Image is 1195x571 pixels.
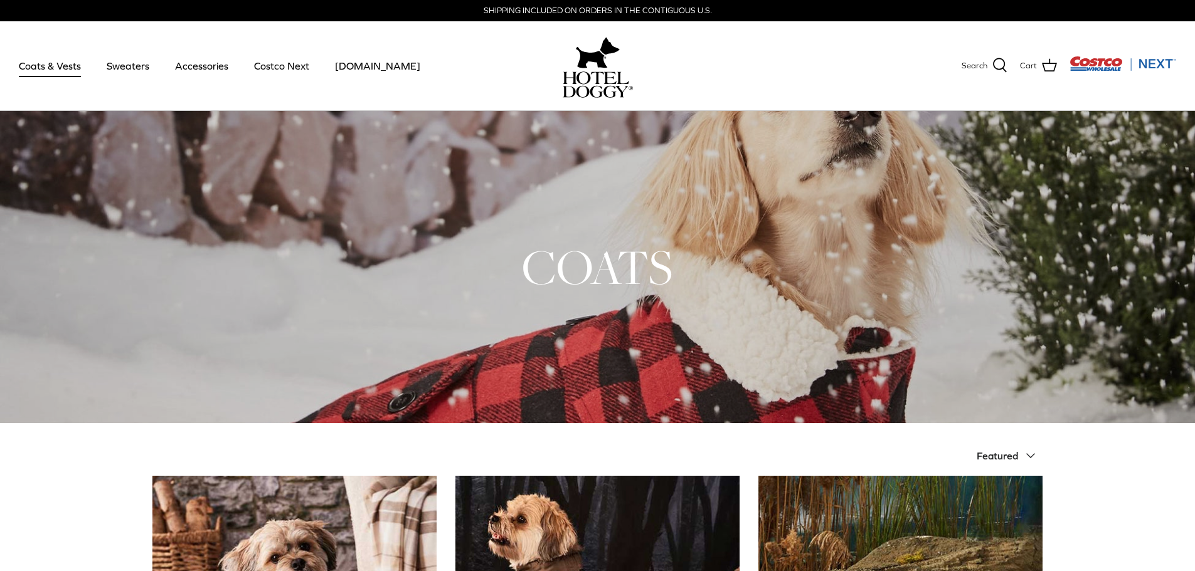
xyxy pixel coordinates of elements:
[1070,56,1176,71] img: Costco Next
[324,45,432,87] a: [DOMAIN_NAME]
[1020,60,1037,73] span: Cart
[243,45,321,87] a: Costco Next
[1070,64,1176,73] a: Visit Costco Next
[95,45,161,87] a: Sweaters
[977,450,1018,461] span: Featured
[1020,58,1057,74] a: Cart
[563,34,633,98] a: hoteldoggy.com hoteldoggycom
[8,45,92,87] a: Coats & Vests
[152,236,1043,298] h1: COATS
[962,58,1007,74] a: Search
[576,34,620,71] img: hoteldoggy.com
[962,60,987,73] span: Search
[977,442,1043,469] button: Featured
[164,45,240,87] a: Accessories
[563,71,633,98] img: hoteldoggycom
